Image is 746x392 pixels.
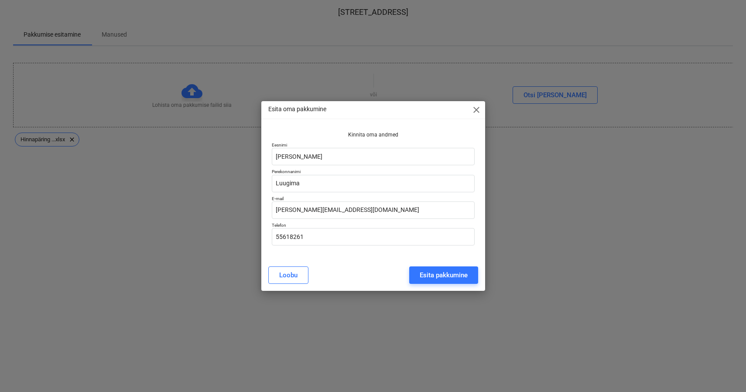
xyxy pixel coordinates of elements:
p: E-mail [272,196,475,201]
span: close [471,105,482,115]
p: Eesnimi [272,142,475,148]
p: Kinnita oma andmed [272,131,475,139]
div: Loobu [279,269,298,281]
button: Esita pakkumine [409,266,478,284]
p: Perekonnanimi [272,169,475,174]
p: Esita oma pakkumine [268,105,326,114]
p: Telefon [272,222,475,228]
button: Loobu [268,266,308,284]
div: Esita pakkumine [420,269,468,281]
